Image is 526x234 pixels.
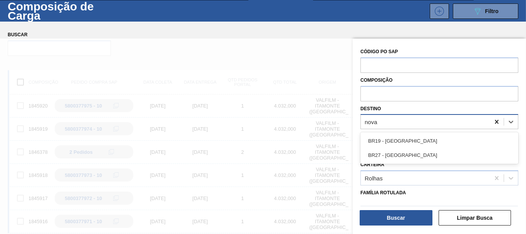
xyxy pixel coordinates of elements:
[365,175,383,181] div: Rolhas
[453,3,518,19] button: Filtro
[360,49,398,54] label: Código PO SAP
[360,210,432,226] button: Buscar
[360,106,381,111] label: Destino
[360,134,518,148] div: BR19 - [GEOGRAPHIC_DATA]
[8,2,126,20] h1: Composição de Carga
[485,8,499,14] span: Filtro
[360,77,392,83] label: Composição
[426,3,449,19] div: Nova Composição
[8,29,111,40] label: Buscar
[439,210,511,226] button: Limpar Busca
[360,162,384,167] label: Carteira
[360,190,406,195] label: Família Rotulada
[360,148,518,162] div: BR27 - [GEOGRAPHIC_DATA]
